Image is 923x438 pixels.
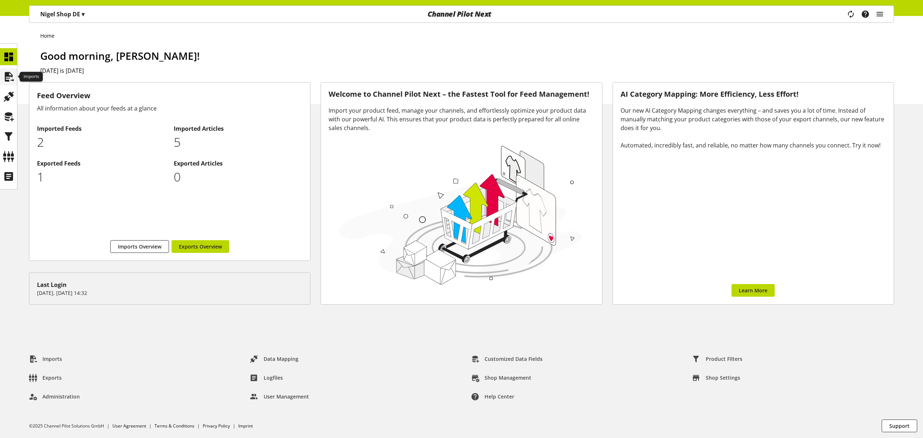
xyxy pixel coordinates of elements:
[732,284,775,297] a: Learn More
[465,353,548,366] a: Customized Data Fields
[40,10,85,18] p: Nigel Shop DE
[112,423,146,429] a: User Agreement
[154,423,194,429] a: Terms & Conditions
[174,124,303,133] h2: Imported Articles
[244,371,289,384] a: Logfiles
[42,393,80,400] span: Administration
[465,390,520,403] a: Help center
[23,390,86,403] a: Administration
[485,393,514,400] span: Help center
[42,374,62,381] span: Exports
[42,355,62,363] span: Imports
[264,393,309,400] span: User Management
[179,243,222,250] span: Exports Overview
[329,106,594,132] div: Import your product feed, manage your channels, and effortlessly optimize your product data with ...
[706,355,742,363] span: Product Filters
[687,371,746,384] a: Shop Settings
[621,90,886,99] h3: AI Category Mapping: More Efficiency, Less Effort!
[174,159,303,168] h2: Exported Articles
[485,355,543,363] span: Customized Data Fields
[889,422,910,430] span: Support
[687,353,748,366] a: Product Filters
[244,390,315,403] a: User Management
[37,90,302,101] h3: Feed Overview
[37,133,166,151] p: 2
[40,49,200,63] span: Good morning, [PERSON_NAME]!
[37,289,302,297] p: [DATE], [DATE] 14:32
[174,133,303,151] p: 5
[37,124,166,133] h2: Imported Feeds
[37,159,166,168] h2: Exported Feeds
[485,374,531,381] span: Shop Management
[118,243,161,250] span: Imports Overview
[37,280,302,289] div: Last Login
[37,168,166,186] p: 1
[82,10,85,18] span: ▾
[29,423,112,429] li: ©2025 Channel Pilot Solutions GmbH
[172,240,229,253] a: Exports Overview
[329,90,594,99] h3: Welcome to Channel Pilot Next – the Fastest Tool for Feed Management!
[706,374,740,381] span: Shop Settings
[739,287,767,294] span: Learn More
[244,353,304,366] a: Data Mapping
[203,423,230,429] a: Privacy Policy
[336,141,585,288] img: 78e1b9dcff1e8392d83655fcfc870417.svg
[621,106,886,150] div: Our new AI Category Mapping changes everything – and saves you a lot of time. Instead of manually...
[174,168,303,186] p: 0
[465,371,537,384] a: Shop Management
[23,353,68,366] a: Imports
[264,355,298,363] span: Data Mapping
[40,66,894,75] h2: [DATE] is [DATE]
[37,104,302,113] div: All information about your feeds at a glance
[29,5,894,23] nav: main navigation
[23,371,67,384] a: Exports
[110,240,169,253] a: Imports Overview
[882,420,917,432] button: Support
[238,423,253,429] a: Imprint
[20,72,43,82] div: Imports
[264,374,283,381] span: Logfiles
